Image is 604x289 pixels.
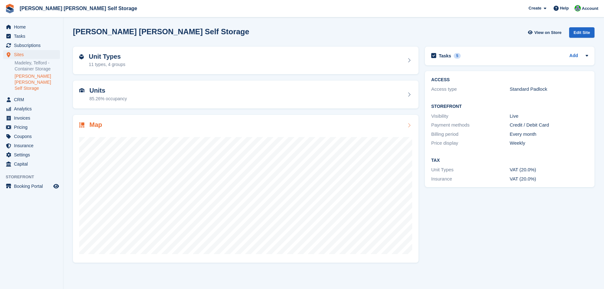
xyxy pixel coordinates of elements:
span: Booking Portal [14,182,52,191]
div: Payment methods [431,122,510,129]
h2: Tax [431,158,588,163]
span: View on Store [534,30,562,36]
div: Billing period [431,131,510,138]
span: Sites [14,50,52,59]
div: Visibility [431,113,510,120]
div: Unit Types [431,166,510,174]
h2: Unit Types [89,53,125,60]
h2: ACCESS [431,77,588,82]
div: Insurance [431,175,510,183]
span: Settings [14,150,52,159]
div: VAT (20.0%) [510,175,588,183]
span: Create [529,5,541,11]
a: menu [3,23,60,31]
div: VAT (20.0%) [510,166,588,174]
div: Standard Padlock [510,86,588,93]
a: menu [3,104,60,113]
div: Access type [431,86,510,93]
a: Preview store [52,182,60,190]
a: Unit Types 11 types, 4 groups [73,47,419,75]
a: [PERSON_NAME] [PERSON_NAME] Self Storage [17,3,140,14]
span: Home [14,23,52,31]
span: Storefront [6,174,63,180]
span: Pricing [14,123,52,132]
a: menu [3,160,60,168]
div: 11 types, 4 groups [89,61,125,68]
span: Insurance [14,141,52,150]
h2: Map [89,121,102,128]
a: [PERSON_NAME] [PERSON_NAME] Self Storage [15,73,60,91]
span: Subscriptions [14,41,52,50]
div: Credit / Debit Card [510,122,588,129]
span: Invoices [14,114,52,122]
div: Edit Site [569,27,594,38]
h2: Storefront [431,104,588,109]
a: menu [3,123,60,132]
img: stora-icon-8386f47178a22dfd0bd8f6a31ec36ba5ce8667c1dd55bd0f319d3a0aa187defe.svg [5,4,15,13]
a: menu [3,150,60,159]
a: Units 85.26% occupancy [73,81,419,108]
div: Weekly [510,140,588,147]
img: unit-icn-7be61d7bf1b0ce9d3e12c5938cc71ed9869f7b940bace4675aadf7bd6d80202e.svg [79,88,84,93]
span: Coupons [14,132,52,141]
h2: Tasks [439,53,451,59]
span: Analytics [14,104,52,113]
a: Add [569,52,578,60]
h2: Units [89,87,127,94]
a: menu [3,95,60,104]
span: Help [560,5,569,11]
h2: [PERSON_NAME] [PERSON_NAME] Self Storage [73,27,249,36]
span: Tasks [14,32,52,41]
a: menu [3,114,60,122]
img: unit-type-icn-2b2737a686de81e16bb02015468b77c625bbabd49415b5ef34ead5e3b44a266d.svg [79,54,84,59]
div: Every month [510,131,588,138]
span: CRM [14,95,52,104]
span: Capital [14,160,52,168]
a: View on Store [527,27,564,38]
div: 5 [454,53,461,59]
a: Edit Site [569,27,594,40]
a: menu [3,50,60,59]
a: Map [73,115,419,263]
a: menu [3,41,60,50]
img: Tom Spickernell [575,5,581,11]
a: menu [3,141,60,150]
a: menu [3,32,60,41]
a: menu [3,182,60,191]
span: Account [582,5,598,12]
a: Madeley, Telford - Container Storage [15,60,60,72]
div: Price display [431,140,510,147]
div: Live [510,113,588,120]
img: map-icn-33ee37083ee616e46c38cad1a60f524a97daa1e2b2c8c0bc3eb3415660979fc1.svg [79,122,84,128]
div: 85.26% occupancy [89,95,127,102]
a: menu [3,132,60,141]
